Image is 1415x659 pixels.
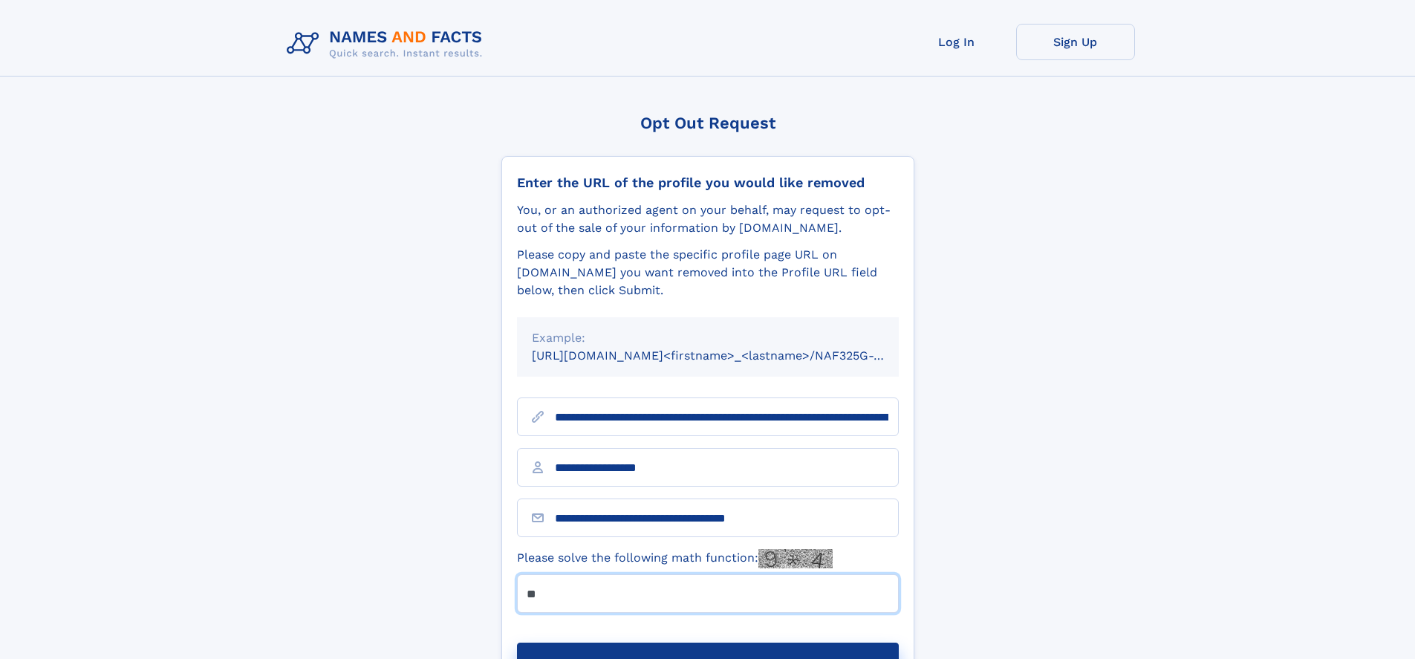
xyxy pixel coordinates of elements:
[532,329,884,347] div: Example:
[517,201,899,237] div: You, or an authorized agent on your behalf, may request to opt-out of the sale of your informatio...
[897,24,1016,60] a: Log In
[517,175,899,191] div: Enter the URL of the profile you would like removed
[517,549,833,568] label: Please solve the following math function:
[501,114,914,132] div: Opt Out Request
[532,348,927,363] small: [URL][DOMAIN_NAME]<firstname>_<lastname>/NAF325G-xxxxxxxx
[517,246,899,299] div: Please copy and paste the specific profile page URL on [DOMAIN_NAME] you want removed into the Pr...
[1016,24,1135,60] a: Sign Up
[281,24,495,64] img: Logo Names and Facts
